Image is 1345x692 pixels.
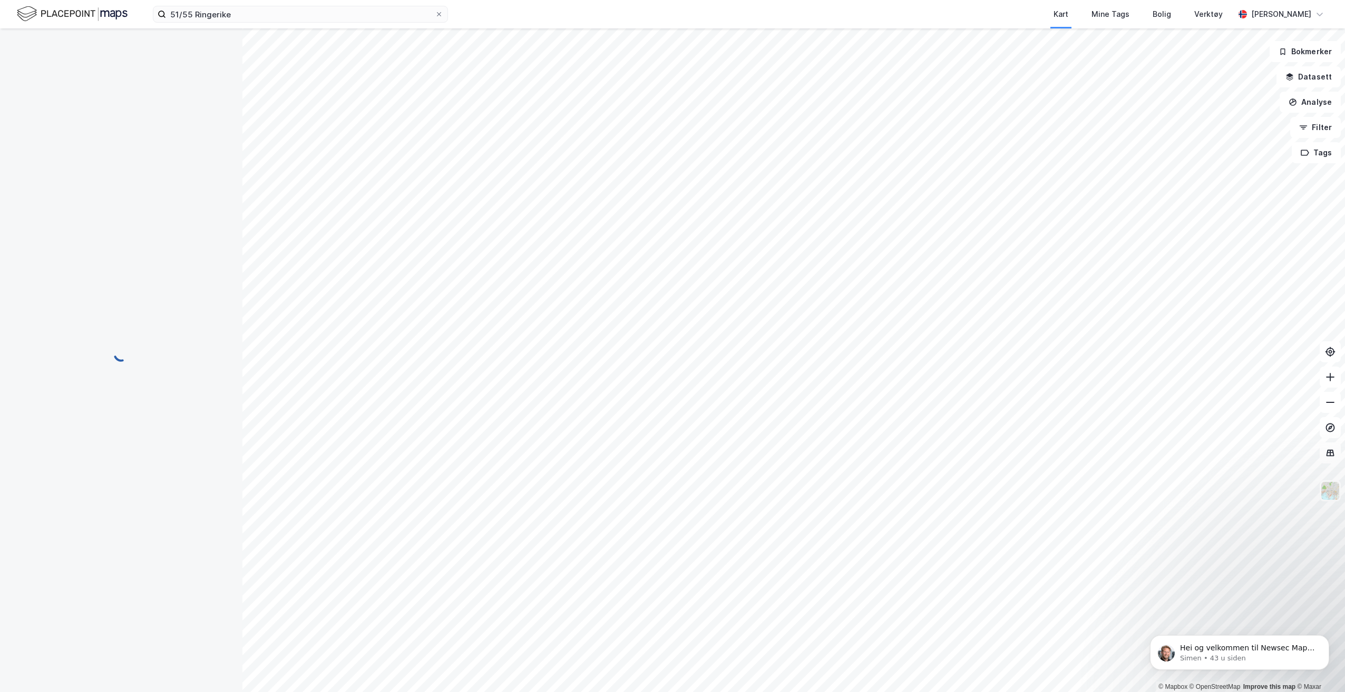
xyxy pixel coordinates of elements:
[166,6,435,22] input: Søk på adresse, matrikkel, gårdeiere, leietakere eller personer
[1251,8,1311,21] div: [PERSON_NAME]
[1270,41,1341,62] button: Bokmerker
[1194,8,1223,21] div: Verktøy
[1054,8,1068,21] div: Kart
[1091,8,1129,21] div: Mine Tags
[1276,66,1341,87] button: Datasett
[1153,8,1171,21] div: Bolig
[17,5,128,23] img: logo.f888ab2527a4732fd821a326f86c7f29.svg
[1290,117,1341,138] button: Filter
[1292,142,1341,163] button: Tags
[1158,683,1187,690] a: Mapbox
[1243,683,1295,690] a: Improve this map
[113,345,130,362] img: spinner.a6d8c91a73a9ac5275cf975e30b51cfb.svg
[1280,92,1341,113] button: Analyse
[1134,613,1345,687] iframe: Intercom notifications melding
[1190,683,1241,690] a: OpenStreetMap
[1320,481,1340,501] img: Z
